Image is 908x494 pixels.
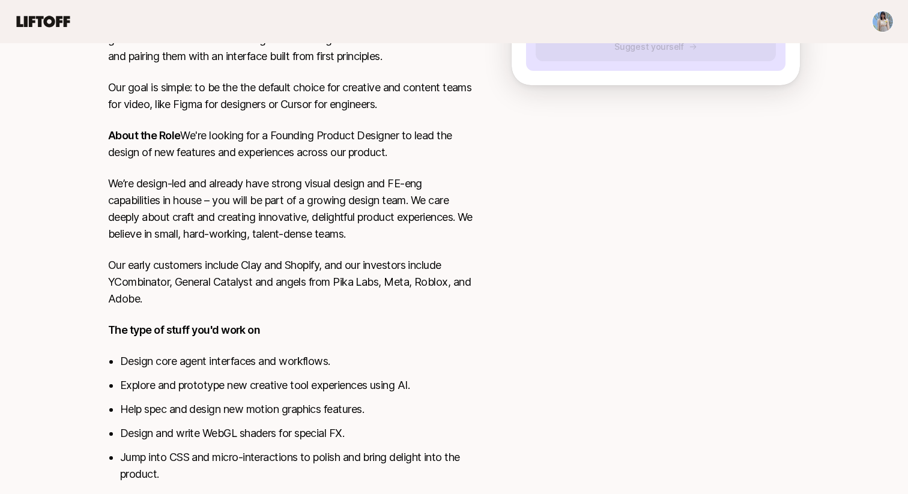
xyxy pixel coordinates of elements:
strong: About the Role [108,129,180,142]
p: Our goal is simple: to be the the default choice for creative and content teams for video, like F... [108,79,473,113]
p: We're looking for a Founding Product Designer to lead the design of new features and experiences ... [108,127,473,161]
p: We’re design-led and already have strong visual design and FE-eng capabilities in house – you wil... [108,175,473,242]
li: Explore and prototype new creative tool experiences using AI. [120,377,473,394]
p: Our early customers include Clay and Shopify, and our investors include YCombinator, General Cata... [108,257,473,307]
li: Jump into CSS and micro-interactions to polish and bring delight into the product. [120,449,473,483]
li: Help spec and design new motion graphics features. [120,401,473,418]
strong: The type of stuff you'd work on [108,324,260,336]
img: Flora Nong [873,11,893,32]
li: Design and write WebGL shaders for special FX. [120,425,473,442]
button: Flora Nong [872,11,894,32]
li: Design core agent interfaces and workflows. [120,353,473,370]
